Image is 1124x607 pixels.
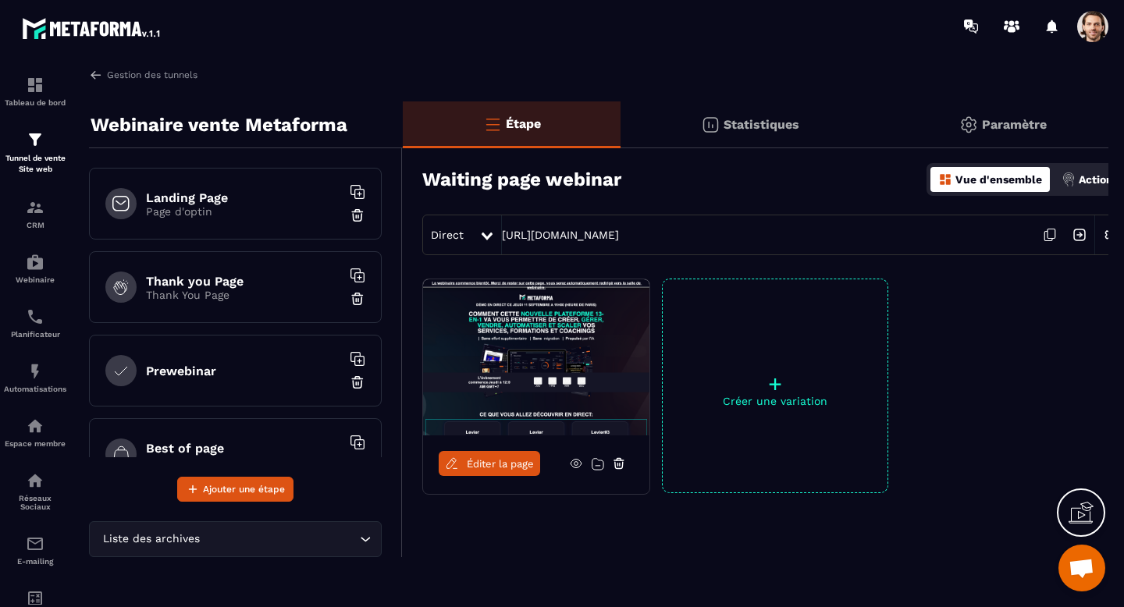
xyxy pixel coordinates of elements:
[26,471,44,490] img: social-network
[423,279,649,435] img: image
[203,531,356,548] input: Search for option
[4,523,66,577] a: emailemailE-mailing
[4,439,66,448] p: Espace membre
[146,205,341,218] p: Page d'optin
[4,460,66,523] a: social-networksocial-networkRéseaux Sociaux
[439,451,540,476] a: Éditer la page
[26,76,44,94] img: formation
[26,362,44,381] img: automations
[431,229,464,241] span: Direct
[203,481,285,497] span: Ajouter une étape
[26,417,44,435] img: automations
[4,330,66,339] p: Planificateur
[26,198,44,217] img: formation
[4,296,66,350] a: schedulerschedulerPlanificateur
[4,350,66,405] a: automationsautomationsAutomatisations
[350,374,365,390] img: trash
[422,169,621,190] h3: Waiting page webinar
[4,385,66,393] p: Automatisations
[177,477,293,502] button: Ajouter une étape
[955,173,1042,186] p: Vue d'ensemble
[1058,545,1105,591] a: Ouvrir le chat
[26,130,44,149] img: formation
[663,395,887,407] p: Créer une variation
[99,531,203,548] span: Liste des archives
[982,117,1047,132] p: Paramètre
[146,190,341,205] h6: Landing Page
[506,116,541,131] p: Étape
[4,153,66,175] p: Tunnel de vente Site web
[4,557,66,566] p: E-mailing
[26,253,44,272] img: automations
[4,494,66,511] p: Réseaux Sociaux
[4,241,66,296] a: automationsautomationsWebinaire
[350,291,365,307] img: trash
[4,186,66,241] a: formationformationCRM
[724,117,799,132] p: Statistiques
[1062,172,1076,186] img: actions.d6e523a2.png
[146,289,341,301] p: Thank You Page
[1065,220,1094,250] img: arrow-next.bcc2205e.svg
[4,64,66,119] a: formationformationTableau de bord
[89,521,382,557] div: Search for option
[4,221,66,229] p: CRM
[26,307,44,326] img: scheduler
[91,109,347,140] p: Webinaire vente Metaforma
[26,534,44,553] img: email
[146,364,341,378] h6: Prewebinar
[146,274,341,289] h6: Thank you Page
[502,229,619,241] a: [URL][DOMAIN_NAME]
[146,456,341,468] p: Sales Page
[938,172,952,186] img: dashboard-orange.40269519.svg
[663,373,887,395] p: +
[4,275,66,284] p: Webinaire
[701,115,720,134] img: stats.20deebd0.svg
[22,14,162,42] img: logo
[89,68,197,82] a: Gestion des tunnels
[146,441,341,456] h6: Best of page
[4,405,66,460] a: automationsautomationsEspace membre
[89,68,103,82] img: arrow
[4,119,66,186] a: formationformationTunnel de vente Site web
[4,98,66,107] p: Tableau de bord
[350,208,365,223] img: trash
[1079,173,1119,186] p: Actions
[959,115,978,134] img: setting-gr.5f69749f.svg
[483,115,502,133] img: bars-o.4a397970.svg
[467,458,534,470] span: Éditer la page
